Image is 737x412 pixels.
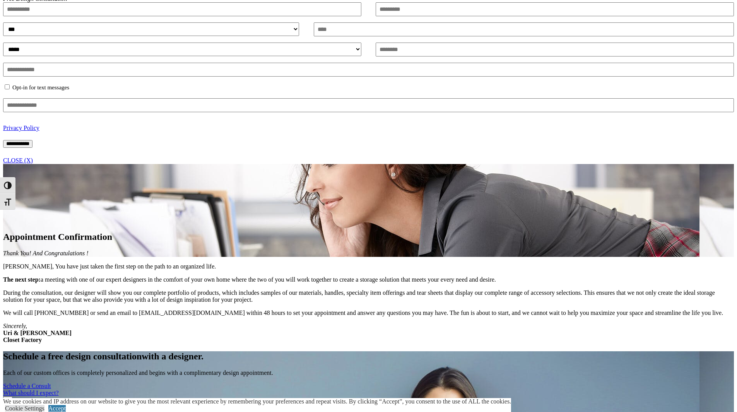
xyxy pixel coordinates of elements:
[3,157,33,164] a: CLOSE (X)
[3,369,734,376] p: Each of our custom offices is completely personalized and begins with a complimentary design appo...
[3,125,39,131] a: Privacy Policy
[3,397,12,405] button: Close
[48,405,66,412] a: Accept
[3,263,216,270] span: [PERSON_NAME], You have just taken the first step on the path to an organized life.
[3,276,41,283] strong: The next step:
[3,390,59,396] a: What should I expect?
[3,323,27,329] em: Sincerely,
[12,84,69,91] label: Opt-in for text messages
[3,289,734,303] p: During the consultation, our designer will show you our complete portfolio of products, which inc...
[3,330,72,336] strong: Uri & [PERSON_NAME]
[3,337,42,343] strong: Closet Factory
[3,250,88,256] em: Thank You! And Congratulations !
[3,276,734,283] p: a meeting with one of our expert designers in the comfort of your own home where the two of you w...
[3,309,734,316] p: We will call [PHONE_NUMBER] or send an email to [EMAIL_ADDRESS][DOMAIN_NAME] within 48 hours to s...
[3,232,734,242] h1: Appointment Confirmation
[3,398,511,405] div: We use cookies and IP address on our website to give you the most relevant experience by remember...
[142,351,203,361] span: with a designer.
[3,351,734,362] h2: Schedule a free design consultation
[3,383,51,389] a: Schedule a Consult
[5,405,44,412] a: Cookie Settings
